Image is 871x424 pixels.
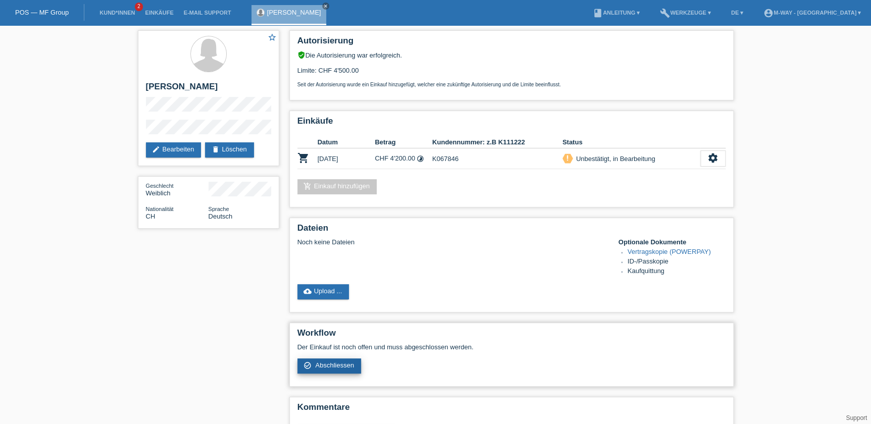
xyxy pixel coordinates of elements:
[588,10,645,16] a: bookAnleitung ▾
[297,284,349,299] a: cloud_uploadUpload ...
[318,148,375,169] td: [DATE]
[297,343,726,351] p: Der Einkauf ist noch offen und muss abgeschlossen werden.
[619,238,726,246] h4: Optionale Dokumente
[375,148,432,169] td: CHF 4'200.00
[146,206,174,212] span: Nationalität
[135,3,143,11] span: 2
[268,33,277,43] a: star_border
[297,51,305,59] i: verified_user
[297,82,726,87] p: Seit der Autorisierung wurde ein Einkauf hinzugefügt, welcher eine zukünftige Autorisierung und d...
[297,238,606,246] div: Noch keine Dateien
[146,213,156,220] span: Schweiz
[375,136,432,148] th: Betrag
[297,152,310,164] i: POSP00028261
[318,136,375,148] th: Datum
[573,153,655,164] div: Unbestätigt, in Bearbeitung
[267,9,321,16] a: [PERSON_NAME]
[726,10,748,16] a: DE ▾
[297,328,726,343] h2: Workflow
[303,182,312,190] i: add_shopping_cart
[303,287,312,295] i: cloud_upload
[323,4,328,9] i: close
[297,402,726,417] h2: Kommentare
[564,154,571,162] i: priority_high
[297,358,362,374] a: check_circle_outline Abschliessen
[209,206,229,212] span: Sprache
[297,59,726,87] div: Limite: CHF 4'500.00
[846,414,867,421] a: Support
[628,267,726,277] li: Kaufquittung
[628,248,711,255] a: Vertragskopie (POWERPAY)
[146,82,271,97] h2: [PERSON_NAME]
[707,152,719,164] i: settings
[94,10,140,16] a: Kund*innen
[660,8,670,18] i: build
[303,361,312,369] i: check_circle_outline
[562,136,700,148] th: Status
[763,8,774,18] i: account_circle
[146,183,174,189] span: Geschlecht
[140,10,178,16] a: Einkäufe
[146,182,209,197] div: Weiblich
[179,10,236,16] a: E-Mail Support
[417,155,424,163] i: Fixe Raten (24 Raten)
[297,36,726,51] h2: Autorisierung
[268,33,277,42] i: star_border
[655,10,716,16] a: buildWerkzeuge ▾
[593,8,603,18] i: book
[152,145,160,153] i: edit
[297,51,726,59] div: Die Autorisierung war erfolgreich.
[297,116,726,131] h2: Einkäufe
[146,142,201,157] a: editBearbeiten
[211,145,219,153] i: delete
[209,213,233,220] span: Deutsch
[297,223,726,238] h2: Dateien
[315,361,354,369] span: Abschliessen
[432,136,562,148] th: Kundennummer: z.B K111222
[205,142,253,157] a: deleteLöschen
[758,10,866,16] a: account_circlem-way - [GEOGRAPHIC_DATA] ▾
[297,179,377,194] a: add_shopping_cartEinkauf hinzufügen
[322,3,329,10] a: close
[15,9,69,16] a: POS — MF Group
[432,148,562,169] td: K067846
[628,257,726,267] li: ID-/Passkopie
